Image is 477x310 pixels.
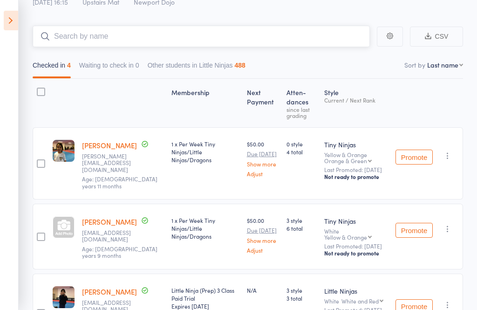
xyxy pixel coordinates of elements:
[324,166,388,173] small: Last Promoted: [DATE]
[395,223,433,238] button: Promote
[247,237,279,243] a: Show more
[82,245,157,259] span: Age: [DEMOGRAPHIC_DATA] years 9 months
[404,60,425,69] label: Sort by
[324,243,388,249] small: Last Promoted: [DATE]
[324,158,367,164] div: Orange & Green
[286,216,317,224] span: 3 style
[247,151,279,157] small: Due [DATE]
[171,140,239,164] div: 1 x Per Week Tiny Ninjas/Little Ninjas/Dragons
[324,97,388,103] div: Current / Next Rank
[247,140,279,177] div: $50.00
[53,286,75,308] img: image1753684710.png
[243,83,283,123] div: Next Payment
[324,140,388,149] div: Tiny Ninjas
[324,286,388,296] div: Little Ninjas
[286,106,317,118] div: since last grading
[53,140,75,162] img: image1748846682.png
[247,227,279,234] small: Due [DATE]
[171,216,239,240] div: 1 x Per Week Tiny Ninjas/Little Ninjas/Dragons
[136,62,139,69] div: 0
[148,57,245,78] button: Other students in Little Ninjas488
[247,216,279,253] div: $50.00
[82,217,137,227] a: [PERSON_NAME]
[395,150,433,165] button: Promote
[427,60,458,69] div: Last name
[82,153,143,173] small: tina@grownflorists.com.au
[283,83,320,123] div: Atten­dances
[79,57,139,78] button: Waiting to check in0
[82,287,137,296] a: [PERSON_NAME]
[67,62,71,69] div: 4
[247,247,279,253] a: Adjust
[324,173,388,180] div: Not ready to promote
[324,234,367,240] div: Yellow & Orange
[33,26,370,47] input: Search by name
[324,152,388,164] div: Yellow & Orange
[286,224,317,232] span: 6 total
[341,298,379,304] div: White and Red
[324,298,388,304] div: White
[286,140,317,148] span: 0 style
[82,175,157,189] span: Age: [DEMOGRAPHIC_DATA] years 11 months
[320,83,392,123] div: Style
[410,27,463,47] button: CSV
[286,148,317,156] span: 4 total
[82,140,137,150] a: [PERSON_NAME]
[168,83,243,123] div: Membership
[247,286,279,294] div: N/A
[324,228,388,240] div: White
[286,286,317,294] span: 3 style
[286,294,317,302] span: 3 total
[324,216,388,226] div: Tiny Ninjas
[247,161,279,167] a: Show more
[171,302,239,310] div: Expires [DATE]
[247,171,279,177] a: Adjust
[324,249,388,257] div: Not ready to promote
[235,62,245,69] div: 488
[33,57,71,78] button: Checked in4
[171,286,239,310] div: Little Ninja (Prep) 3 Class Paid Trial
[82,229,143,243] small: martyndjemal@gmail.com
